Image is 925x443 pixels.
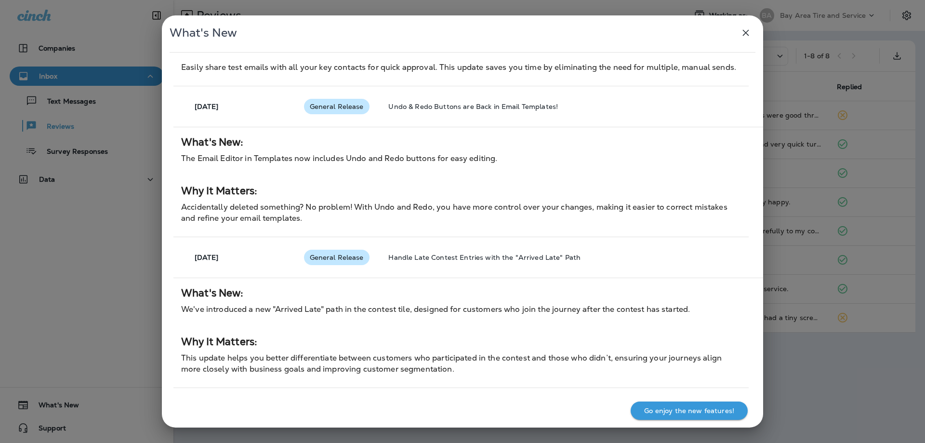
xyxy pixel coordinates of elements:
[644,407,734,415] p: Go enjoy the new features!
[181,353,722,374] span: This update helps you better differentiate between customers who participated in the contest and ...
[388,254,741,261] p: Handle Late Contest Entries with the "Arrived Late" Path
[181,184,257,197] strong: Why It Matters:
[181,62,736,72] span: Easily share test emails with all your key contacts for quick approval. This update saves you tim...
[181,304,690,314] span: We've introduced a new "Arrived Late" path in the contest tile, designed for customers who join t...
[631,402,748,420] button: Go enjoy the new features!
[181,335,257,348] strong: Why It Matters:
[195,103,218,110] p: [DATE]
[170,26,237,40] span: What's New
[181,286,243,299] strong: What's New:
[304,103,370,110] span: General Release
[181,153,497,163] span: The Email Editor in Templates now includes Undo and Redo buttons for easy editing.
[181,135,243,148] strong: What's New:
[304,254,370,261] span: General Release
[181,202,727,223] span: Accidentally deleted something? No problem! With Undo and Redo, you have more control over your c...
[388,103,741,110] p: Undo & Redo Buttons are Back in Email Templates!
[195,254,218,261] p: [DATE]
